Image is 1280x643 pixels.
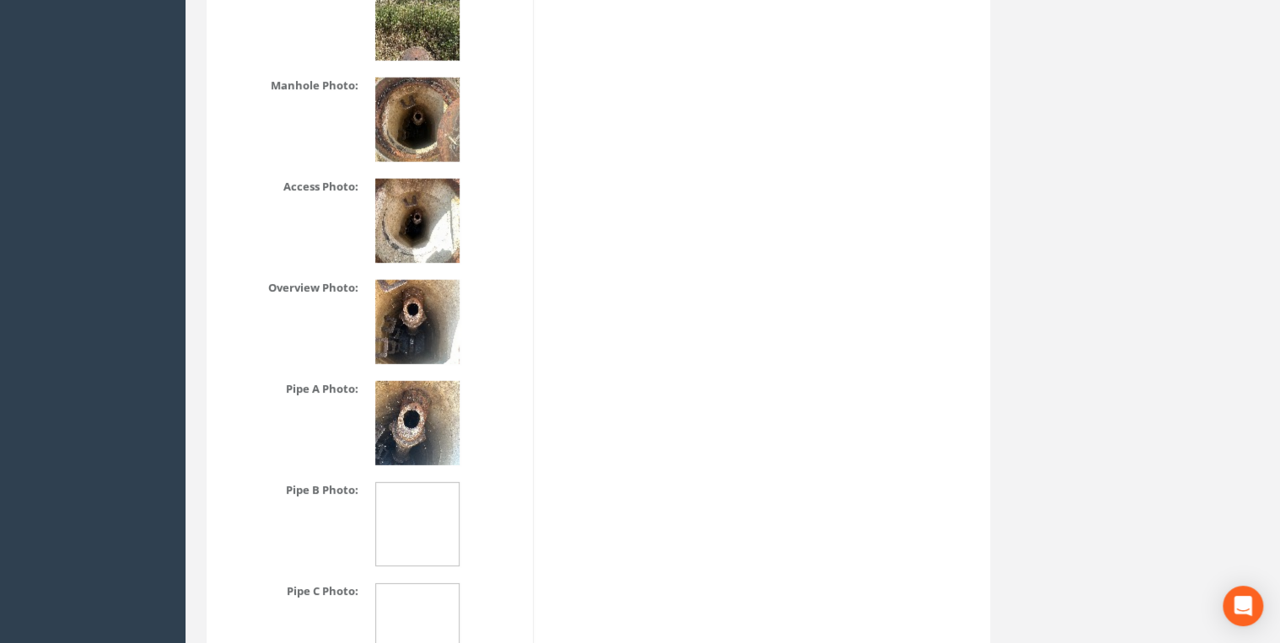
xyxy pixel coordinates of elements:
dt: Pipe B Photo: [223,482,358,498]
dt: Overview Photo: [223,280,358,296]
dt: Pipe A Photo: [223,381,358,397]
img: cd7c3073-8a03-4290-6d5a-0236263a1984_a0bf2f50-41a1-8338-224f-20b3ed38dfd4_thumb.jpg [375,179,460,263]
div: Open Intercom Messenger [1223,586,1263,626]
img: cd7c3073-8a03-4290-6d5a-0236263a1984_a212f5b0-9e49-cf33-8610-1c58027400c4_thumb.jpg [375,381,460,465]
img: cd7c3073-8a03-4290-6d5a-0236263a1984_35260a03-8317-9eb2-1294-8e93e41bb5d5_thumb.jpg [375,78,460,162]
dt: Manhole Photo: [223,78,358,94]
dt: Access Photo: [223,179,358,195]
dt: Pipe C Photo: [223,583,358,599]
img: cd7c3073-8a03-4290-6d5a-0236263a1984_63f47be3-8b39-867f-3fbe-9cdf26b46f24_thumb.jpg [375,280,460,364]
